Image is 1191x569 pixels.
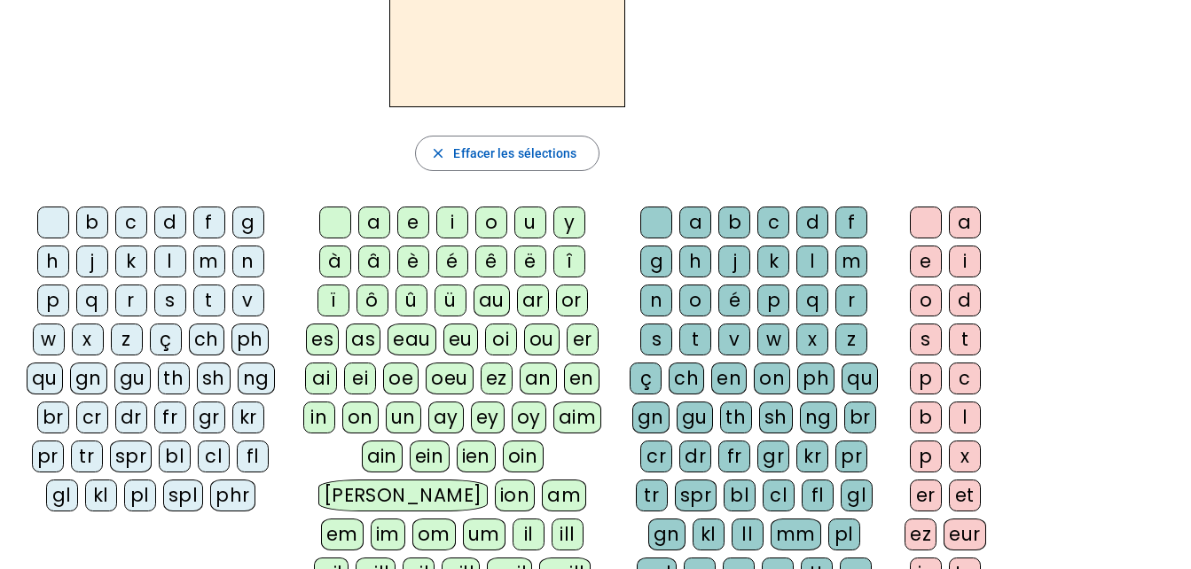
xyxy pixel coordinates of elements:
[72,323,104,355] div: x
[357,284,388,316] div: ô
[321,518,364,550] div: em
[835,246,867,277] div: m
[828,518,860,550] div: pl
[503,440,544,472] div: oin
[517,284,549,316] div: ar
[358,207,390,238] div: a
[76,284,108,316] div: q
[732,518,764,550] div: ll
[796,284,828,316] div: q
[114,362,151,394] div: gu
[428,401,464,433] div: ay
[771,518,821,550] div: mm
[835,207,867,238] div: f
[231,323,269,355] div: ph
[944,518,986,550] div: eur
[718,323,750,355] div: v
[193,401,225,433] div: gr
[763,479,795,511] div: cl
[362,440,404,472] div: ain
[76,401,108,433] div: cr
[910,246,942,277] div: e
[154,401,186,433] div: fr
[410,440,450,472] div: ein
[514,246,546,277] div: ë
[796,246,828,277] div: l
[520,362,557,394] div: an
[512,401,546,433] div: oy
[513,518,545,550] div: il
[238,362,275,394] div: ng
[718,284,750,316] div: é
[495,479,536,511] div: ion
[37,284,69,316] div: p
[485,323,517,355] div: oi
[835,284,867,316] div: r
[949,479,981,511] div: et
[842,362,878,394] div: qu
[905,518,936,550] div: ez
[802,479,834,511] div: fl
[949,284,981,316] div: d
[115,207,147,238] div: c
[158,362,190,394] div: th
[564,362,599,394] div: en
[693,518,725,550] div: kl
[910,323,942,355] div: s
[115,246,147,277] div: k
[718,440,750,472] div: fr
[317,284,349,316] div: ï
[640,246,672,277] div: g
[124,479,156,511] div: pl
[632,401,670,433] div: gn
[514,207,546,238] div: u
[718,207,750,238] div: b
[76,246,108,277] div: j
[189,323,224,355] div: ch
[443,323,478,355] div: eu
[237,440,269,472] div: fl
[396,284,427,316] div: û
[796,207,828,238] div: d
[115,284,147,316] div: r
[463,518,505,550] div: um
[232,207,264,238] div: g
[154,284,186,316] div: s
[386,401,421,433] div: un
[567,323,599,355] div: er
[796,440,828,472] div: kr
[232,284,264,316] div: v
[679,323,711,355] div: t
[949,207,981,238] div: a
[630,362,662,394] div: ç
[436,207,468,238] div: i
[553,207,585,238] div: y
[318,479,488,511] div: [PERSON_NAME]
[115,401,147,433] div: dr
[371,518,405,550] div: im
[383,362,419,394] div: oe
[344,362,376,394] div: ei
[342,401,379,433] div: on
[754,362,790,394] div: on
[542,479,586,511] div: am
[154,246,186,277] div: l
[556,284,588,316] div: or
[552,518,584,550] div: ill
[319,246,351,277] div: à
[76,207,108,238] div: b
[640,440,672,472] div: cr
[553,246,585,277] div: î
[198,440,230,472] div: cl
[757,440,789,472] div: gr
[844,401,876,433] div: br
[435,284,466,316] div: ü
[910,362,942,394] div: p
[412,518,456,550] div: om
[797,362,834,394] div: ph
[453,143,576,164] span: Effacer les sélections
[949,440,981,472] div: x
[27,362,63,394] div: qu
[679,284,711,316] div: o
[471,401,505,433] div: ey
